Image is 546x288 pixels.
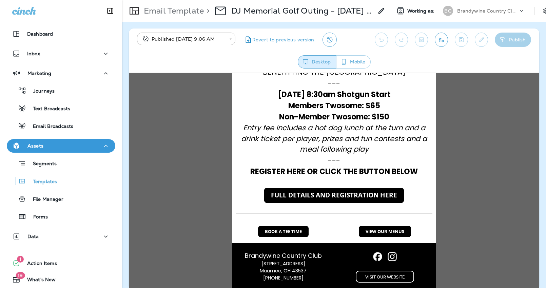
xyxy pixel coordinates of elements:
[26,161,57,168] p: Segments
[27,234,39,239] p: Data
[149,16,262,27] strong: [DATE] 8:30am Shotgun Start
[136,155,173,161] strong: BOOK A TEE TIME
[26,214,48,220] p: Forms
[133,187,176,194] span: [STREET_ADDRESS]
[26,88,55,95] p: Journeys
[26,196,63,203] p: File Manager
[243,178,255,190] img: facebook
[20,261,57,269] span: Action Items
[7,273,115,286] button: 19What's New
[142,36,225,42] div: Published [DATE] 9:06 AM
[7,66,115,80] button: Marketing
[407,8,436,14] span: Working as:
[141,6,204,16] p: Email Template
[27,143,43,149] p: Assets
[7,101,115,115] button: Text Broadcasts
[150,39,260,49] strong: Non-Member Twosome: $150
[231,6,373,16] p: DJ Memorial Golf Outing - [DATE] (3)
[7,83,115,98] button: Journeys
[121,93,289,104] span: REGISTER HERE OR CLICK THE BUTTON BELOW
[135,115,275,130] a: FULL DETAILS AND REGISTRATION HERE
[101,4,120,18] button: Collapse Sidebar
[237,155,275,161] strong: VIEW OUR MENUS
[231,6,373,16] div: DJ Memorial Golf Outing - August 2025 (3)
[7,209,115,224] button: Forms
[27,71,51,76] p: Marketing
[7,139,115,153] button: Assets
[20,277,56,285] span: What's New
[112,50,298,81] em: Entry fee includes a hot dog lunch at the turn and a drink ticket per player, prizes and fun cont...
[26,179,57,185] p: Templates
[7,174,115,188] button: Templates
[142,118,268,127] strong: FULL DETAILS AND REGISTRATION HERE
[298,55,336,69] button: Desktop
[457,8,518,14] p: Brandywine Country Club
[252,37,314,43] span: Revert to previous version
[7,119,115,133] button: Email Broadcasts
[7,27,115,41] button: Dashboard
[336,55,371,69] button: Mobile
[7,156,115,171] button: Segments
[228,198,285,209] a: VISIT OUR WEBSITE
[134,201,175,208] span: [PHONE_NUMBER]
[26,123,73,130] p: Email Broadcasts
[230,153,282,164] a: VIEW OUR MENUS
[257,178,269,190] img: instagram
[7,192,115,206] button: File Manager
[204,6,210,16] p: >
[27,31,53,37] p: Dashboard
[17,256,24,263] span: 1
[443,6,453,16] div: BC
[7,230,115,243] button: Data
[26,106,70,112] p: Text Broadcasts
[435,33,448,47] button: Send test email
[116,178,193,187] span: Brandywine Country Club
[129,153,180,164] a: BOOK A TEE TIME
[199,82,211,93] span: ---
[323,33,337,47] button: View Changelog
[16,272,25,279] span: 19
[7,256,115,270] button: 1Action Items
[131,194,178,201] span: Maumee, OH 43537
[199,5,211,16] span: ---
[159,27,251,38] strong: Members Twosome: $65
[7,47,115,60] button: Inbox
[27,51,40,56] p: Inbox
[241,33,317,47] button: Revert to previous version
